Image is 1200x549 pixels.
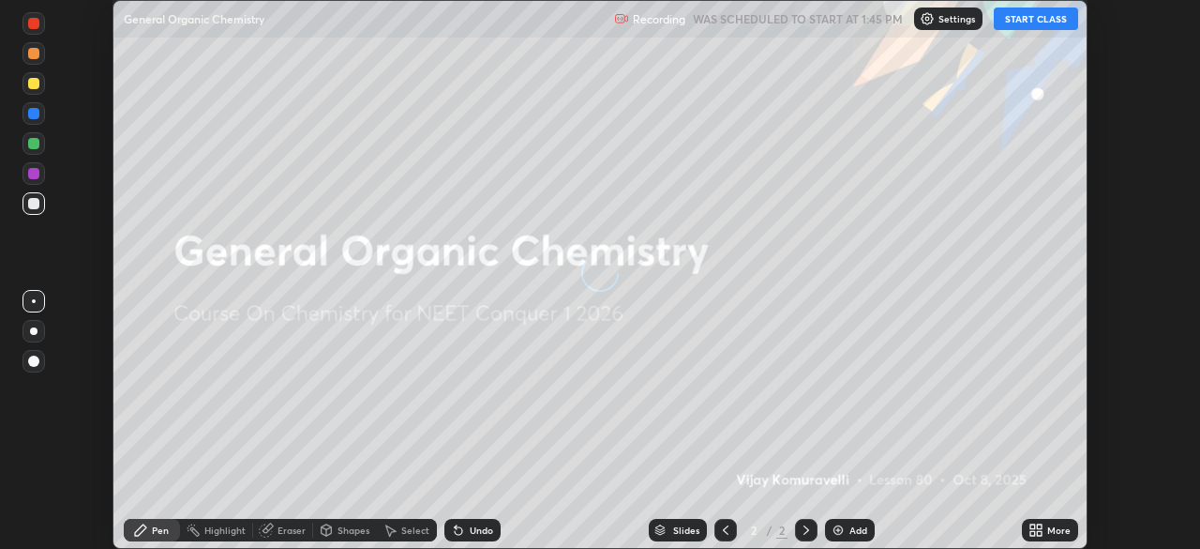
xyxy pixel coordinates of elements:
p: General Organic Chemistry [124,11,264,26]
div: Eraser [277,526,306,535]
div: Shapes [337,526,369,535]
p: Recording [633,12,685,26]
h5: WAS SCHEDULED TO START AT 1:45 PM [693,10,903,27]
div: 2 [744,525,763,536]
img: class-settings-icons [920,11,935,26]
button: START CLASS [994,8,1078,30]
div: Add [849,526,867,535]
img: add-slide-button [831,523,846,538]
p: Settings [938,14,975,23]
img: recording.375f2c34.svg [614,11,629,26]
div: Highlight [204,526,246,535]
div: Undo [470,526,493,535]
div: 2 [776,522,787,539]
div: Select [401,526,429,535]
div: Slides [673,526,699,535]
div: Pen [152,526,169,535]
div: / [767,525,772,536]
div: More [1047,526,1071,535]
